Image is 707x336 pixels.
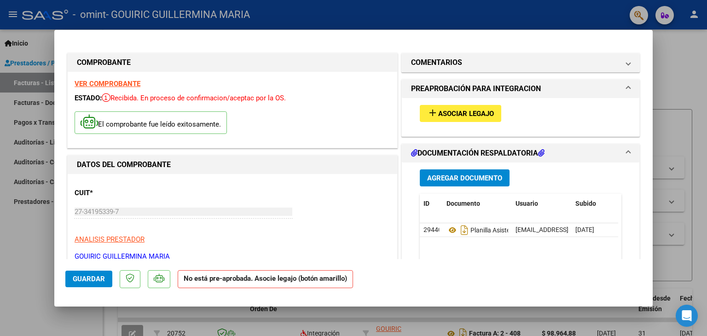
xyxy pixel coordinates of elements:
[427,174,502,182] span: Agregar Documento
[75,80,140,88] a: VER COMPROBANTE
[178,270,353,288] strong: No está pre-aprobada. Asocie legajo (botón amarillo)
[420,105,501,122] button: Asociar Legajo
[402,53,639,72] mat-expansion-panel-header: COMENTARIOS
[411,83,541,94] h1: PREAPROBACIÓN PARA INTEGRACION
[402,80,639,98] mat-expansion-panel-header: PREAPROBACIÓN PARA INTEGRACION
[75,251,390,262] p: GOUIRIC GUILLERMINA MARIA
[618,194,664,214] datatable-header-cell: Acción
[575,200,596,207] span: Subido
[438,110,494,118] span: Asociar Legajo
[77,58,131,67] strong: COMPROBANTE
[411,148,545,159] h1: DOCUMENTACIÓN RESPALDATORIA
[443,194,512,214] datatable-header-cell: Documento
[402,98,639,136] div: PREAPROBACIÓN PARA INTEGRACION
[75,94,102,102] span: ESTADO:
[458,223,470,238] i: Descargar documento
[402,144,639,162] mat-expansion-panel-header: DOCUMENTACIÓN RESPALDATORIA
[423,226,442,233] span: 29440
[512,194,572,214] datatable-header-cell: Usuario
[423,200,429,207] span: ID
[572,194,618,214] datatable-header-cell: Subido
[75,111,227,134] p: El comprobante fue leído exitosamente.
[73,275,105,283] span: Guardar
[102,94,286,102] span: Recibida. En proceso de confirmacion/aceptac por la OS.
[75,235,145,243] span: ANALISIS PRESTADOR
[420,169,510,186] button: Agregar Documento
[427,107,438,118] mat-icon: add
[77,160,171,169] strong: DATOS DEL COMPROBANTE
[65,271,112,287] button: Guardar
[75,188,169,198] p: CUIT
[420,194,443,214] datatable-header-cell: ID
[411,57,462,68] h1: COMENTARIOS
[575,226,594,233] span: [DATE]
[676,305,698,327] div: Open Intercom Messenger
[446,200,480,207] span: Documento
[446,226,522,234] span: Planilla Asistencia
[516,226,672,233] span: [EMAIL_ADDRESS][DOMAIN_NAME] - [PERSON_NAME]
[516,200,538,207] span: Usuario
